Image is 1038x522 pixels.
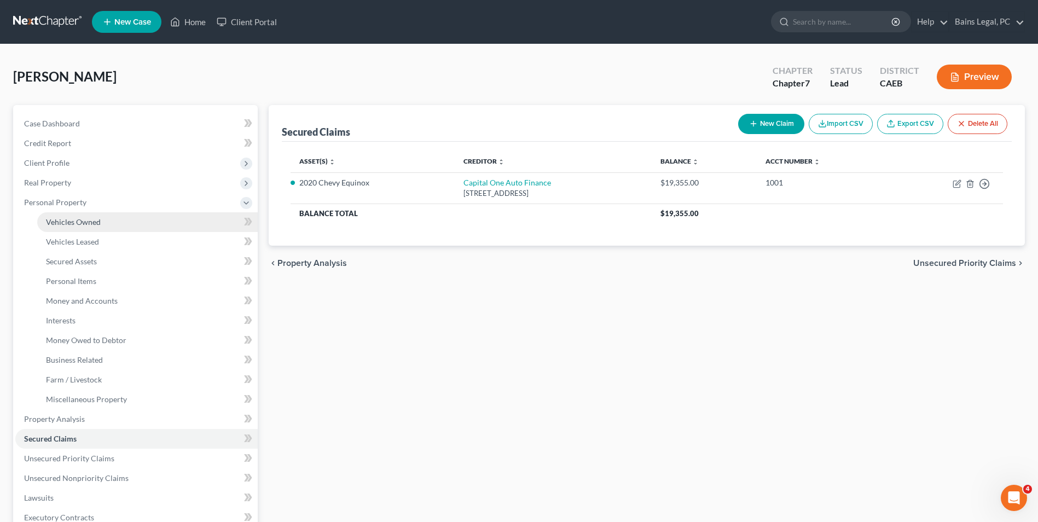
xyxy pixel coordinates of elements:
[912,12,948,32] a: Help
[37,311,258,330] a: Interests
[24,158,69,167] span: Client Profile
[913,259,1016,268] span: Unsecured Priority Claims
[913,259,1025,268] button: Unsecured Priority Claims chevron_right
[773,77,813,90] div: Chapter
[15,409,258,429] a: Property Analysis
[463,157,504,165] a: Creditor unfold_more
[46,395,127,404] span: Miscellaneous Property
[46,276,96,286] span: Personal Items
[793,11,893,32] input: Search by name...
[277,259,347,268] span: Property Analysis
[15,468,258,488] a: Unsecured Nonpriority Claims
[24,454,114,463] span: Unsecured Priority Claims
[37,330,258,350] a: Money Owed to Debtor
[948,114,1007,134] button: Delete All
[877,114,943,134] a: Export CSV
[463,178,551,187] a: Capital One Auto Finance
[660,209,699,218] span: $19,355.00
[37,212,258,232] a: Vehicles Owned
[24,493,54,502] span: Lawsuits
[299,157,335,165] a: Asset(s) unfold_more
[15,449,258,468] a: Unsecured Priority Claims
[165,12,211,32] a: Home
[24,414,85,424] span: Property Analysis
[37,370,258,390] a: Farm / Livestock
[46,237,99,246] span: Vehicles Leased
[46,257,97,266] span: Secured Assets
[805,78,810,88] span: 7
[463,188,643,199] div: [STREET_ADDRESS]
[46,316,76,325] span: Interests
[766,157,820,165] a: Acct Number unfold_more
[24,513,94,522] span: Executory Contracts
[1001,485,1027,511] iframe: Intercom live chat
[880,77,919,90] div: CAEB
[937,65,1012,89] button: Preview
[660,157,699,165] a: Balance unfold_more
[24,138,71,148] span: Credit Report
[766,177,884,188] div: 1001
[773,65,813,77] div: Chapter
[211,12,282,32] a: Client Portal
[814,159,820,165] i: unfold_more
[24,119,80,128] span: Case Dashboard
[830,65,862,77] div: Status
[282,125,350,138] div: Secured Claims
[329,159,335,165] i: unfold_more
[1023,485,1032,494] span: 4
[13,68,117,84] span: [PERSON_NAME]
[37,252,258,271] a: Secured Assets
[809,114,873,134] button: Import CSV
[24,198,86,207] span: Personal Property
[269,259,277,268] i: chevron_left
[46,375,102,384] span: Farm / Livestock
[660,177,747,188] div: $19,355.00
[37,350,258,370] a: Business Related
[15,114,258,134] a: Case Dashboard
[46,217,101,227] span: Vehicles Owned
[46,355,103,364] span: Business Related
[1016,259,1025,268] i: chevron_right
[830,77,862,90] div: Lead
[498,159,504,165] i: unfold_more
[46,296,118,305] span: Money and Accounts
[738,114,804,134] button: New Claim
[15,134,258,153] a: Credit Report
[37,390,258,409] a: Miscellaneous Property
[291,204,652,223] th: Balance Total
[15,488,258,508] a: Lawsuits
[692,159,699,165] i: unfold_more
[37,232,258,252] a: Vehicles Leased
[949,12,1024,32] a: Bains Legal, PC
[46,335,126,345] span: Money Owed to Debtor
[114,18,151,26] span: New Case
[880,65,919,77] div: District
[15,429,258,449] a: Secured Claims
[299,177,446,188] li: 2020 Chevy Equinox
[24,178,71,187] span: Real Property
[37,271,258,291] a: Personal Items
[37,291,258,311] a: Money and Accounts
[24,473,129,483] span: Unsecured Nonpriority Claims
[24,434,77,443] span: Secured Claims
[269,259,347,268] button: chevron_left Property Analysis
